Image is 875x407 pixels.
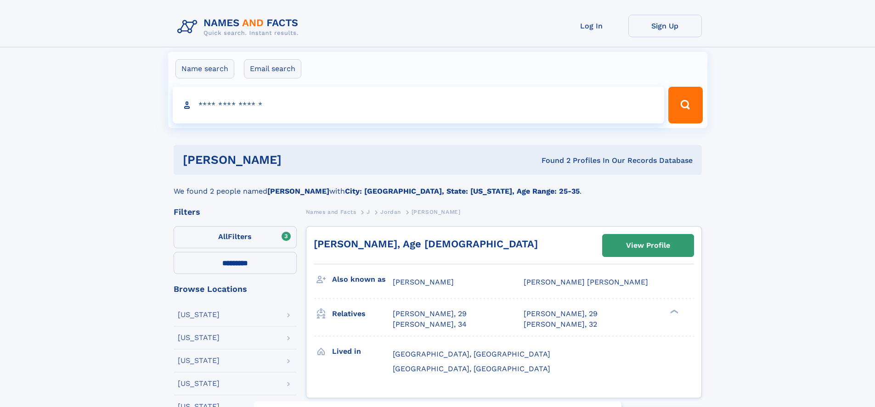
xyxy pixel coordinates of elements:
label: Email search [244,59,301,78]
span: [GEOGRAPHIC_DATA], [GEOGRAPHIC_DATA] [393,350,550,358]
a: [PERSON_NAME], 34 [393,319,467,329]
h3: Also known as [332,272,393,287]
span: [PERSON_NAME] [PERSON_NAME] [524,278,648,286]
div: [US_STATE] [178,334,220,341]
div: Browse Locations [174,285,297,293]
a: [PERSON_NAME], Age [DEMOGRAPHIC_DATA] [314,238,538,250]
div: ❯ [668,309,679,315]
div: We found 2 people named with . [174,175,702,197]
b: [PERSON_NAME] [267,187,329,195]
span: Jordan [380,209,401,215]
div: [US_STATE] [178,311,220,318]
a: View Profile [603,234,694,256]
span: J [367,209,370,215]
h3: Lived in [332,344,393,359]
div: View Profile [626,235,670,256]
a: [PERSON_NAME], 29 [524,309,598,319]
div: Found 2 Profiles In Our Records Database [412,156,693,166]
button: Search Button [668,87,702,123]
a: J [367,206,370,217]
div: [US_STATE] [178,357,220,364]
span: [GEOGRAPHIC_DATA], [GEOGRAPHIC_DATA] [393,364,550,373]
input: search input [173,87,665,123]
img: Logo Names and Facts [174,15,306,39]
a: Jordan [380,206,401,217]
a: Log In [555,15,628,37]
div: [US_STATE] [178,380,220,387]
div: Filters [174,208,297,216]
a: [PERSON_NAME], 32 [524,319,597,329]
label: Name search [175,59,234,78]
span: All [218,232,228,241]
b: City: [GEOGRAPHIC_DATA], State: [US_STATE], Age Range: 25-35 [345,187,580,195]
span: [PERSON_NAME] [412,209,461,215]
label: Filters [174,226,297,248]
h3: Relatives [332,306,393,322]
h1: [PERSON_NAME] [183,154,412,166]
span: [PERSON_NAME] [393,278,454,286]
a: Names and Facts [306,206,356,217]
a: [PERSON_NAME], 29 [393,309,467,319]
a: Sign Up [628,15,702,37]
